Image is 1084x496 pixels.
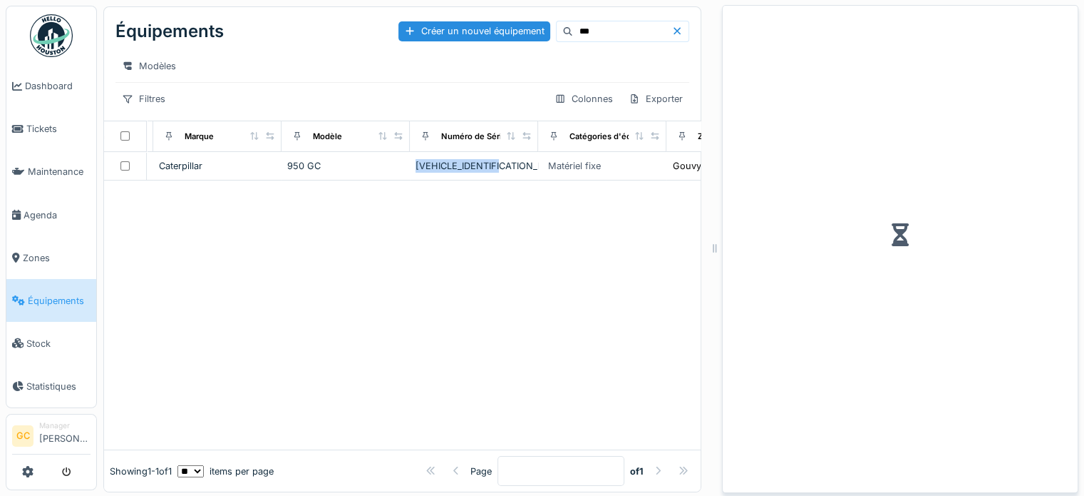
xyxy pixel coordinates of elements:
[673,159,701,173] div: Gouvy
[441,131,507,143] div: Numéro de Série
[6,65,96,108] a: Dashboard
[30,14,73,57] img: Badge_color-CXgf-gQk.svg
[630,465,644,478] strong: of 1
[115,88,172,109] div: Filtres
[6,108,96,151] a: Tickets
[39,420,91,451] li: [PERSON_NAME]
[569,131,669,143] div: Catégories d'équipement
[6,236,96,279] a: Zones
[6,151,96,193] a: Maintenance
[6,322,96,365] a: Stock
[23,251,91,265] span: Zones
[622,88,689,109] div: Exporter
[6,279,96,322] a: Équipements
[39,420,91,431] div: Manager
[6,365,96,408] a: Statistiques
[159,159,276,173] div: Caterpillar
[185,131,214,143] div: Marque
[698,131,718,143] div: Zone
[115,56,182,76] div: Modèles
[25,79,91,93] span: Dashboard
[6,193,96,236] a: Agenda
[548,159,601,173] div: Matériel fixe
[12,420,91,455] a: GC Manager[PERSON_NAME]
[287,159,404,173] div: 950 GC
[12,425,33,447] li: GC
[26,380,91,393] span: Statistiques
[177,465,274,478] div: items per page
[548,88,619,109] div: Colonnes
[313,131,342,143] div: Modèle
[115,13,224,50] div: Équipements
[470,465,492,478] div: Page
[28,294,91,308] span: Équipements
[110,465,172,478] div: Showing 1 - 1 of 1
[26,337,91,350] span: Stock
[398,21,550,41] div: Créer un nouvel équipement
[24,208,91,222] span: Agenda
[415,159,532,173] div: [VEHICLE_IDENTIFICATION_NUMBER]
[26,122,91,136] span: Tickets
[28,165,91,178] span: Maintenance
